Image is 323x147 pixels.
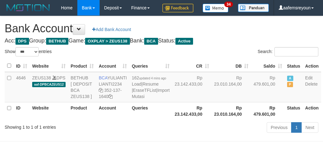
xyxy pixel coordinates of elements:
[203,4,229,12] img: Button%20Memo.svg
[172,60,212,72] th: CR: activate to sort column ascending
[274,47,318,56] input: Search:
[129,102,172,120] th: Queries
[129,60,172,72] th: Queries: activate to sort column ascending
[305,75,312,80] a: Edit
[238,4,269,12] img: panduan.png
[88,24,135,35] a: Add Bank Account
[303,60,321,72] th: Action
[5,122,130,130] div: Showing 1 to 1 of 1 entries
[5,3,52,12] img: MOTION_logo.png
[172,72,212,102] td: Rp 23.142.433,00
[46,38,68,45] span: BETHUB
[212,60,251,72] th: DB: activate to sort column ascending
[32,82,66,87] span: aaf-DPBCAZEUS12
[15,38,29,45] span: DPS
[305,82,317,87] a: Delete
[68,72,96,102] td: BETHUB [ DEPOSIT BCA ZEUS138 ]
[301,122,318,133] a: Next
[15,47,39,56] select: Showentries
[30,60,68,72] th: Website: activate to sort column ascending
[5,22,318,35] h1: Bank Account
[267,122,291,133] a: Previous
[285,102,303,120] th: Status
[85,38,130,45] span: OXPLAY > ZEUS138
[132,88,170,99] a: Import Mutasi
[287,82,293,87] span: Paused
[172,102,212,120] th: Rp 23.142.433,00
[212,102,251,120] th: Rp 23.010.164,00
[285,60,303,72] th: Status
[143,82,159,87] a: Resume
[224,2,233,7] span: 34
[5,38,318,44] h4: Acc: Group: Game: Bank: Status:
[68,102,96,120] th: Product
[132,75,166,80] span: 162
[108,94,113,99] a: Copy 3521371640 to clipboard
[5,47,52,56] label: Show entries
[133,88,156,93] a: EraseTFList
[251,72,284,102] td: Rp 479.601,00
[132,75,170,99] span: | | |
[68,60,96,72] th: Product: activate to sort column ascending
[258,47,318,56] label: Search:
[287,76,293,81] span: Active
[99,88,103,93] a: Copy LIANTI2234 to clipboard
[99,82,122,87] a: LIANTI2234
[99,75,107,80] span: BCA
[132,82,141,87] a: Load
[14,72,30,102] td: 4646
[14,60,30,72] th: ID: activate to sort column ascending
[303,102,321,120] th: Action
[139,77,166,80] span: updated 4 mins ago
[251,102,284,120] th: Rp 479.601,00
[291,122,302,133] a: 1
[96,60,129,72] th: Account: activate to sort column ascending
[96,72,129,102] td: YULIANTI 352-137-1640
[32,75,51,80] a: ZEUS138
[144,38,158,45] span: BCA
[96,102,129,120] th: Account
[14,102,30,120] th: ID
[251,60,284,72] th: Saldo: activate to sort column ascending
[30,72,68,102] td: DPS
[30,102,68,120] th: Website
[175,38,193,45] span: Active
[162,4,193,12] img: Feedback.jpg
[212,72,251,102] td: Rp 23.010.164,00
